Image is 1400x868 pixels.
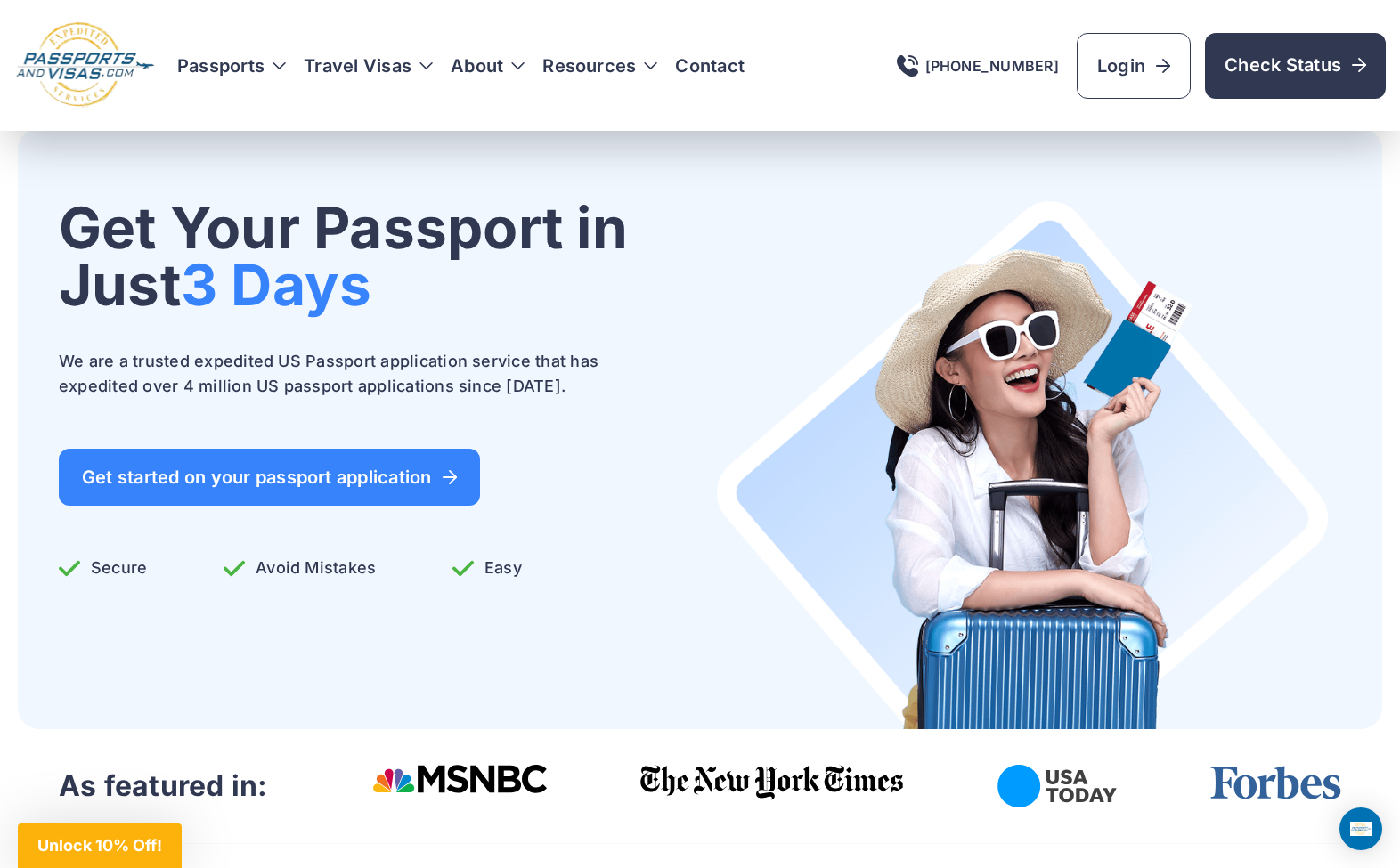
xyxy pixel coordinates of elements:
h3: As featured in: [59,768,268,804]
span: Get started on your passport application [82,468,457,486]
a: About [451,53,503,78]
span: 3 Days [181,250,371,319]
img: Msnbc [372,765,548,793]
img: Logo [14,21,156,110]
img: The New York Times [640,765,905,800]
h3: Passports [177,53,286,78]
h3: Resources [542,53,657,78]
p: Easy [452,556,522,580]
a: Get started on your passport application [59,449,480,506]
h1: Get Your Passport in Just [59,199,629,313]
img: Where can I get a Passport Near Me? [715,199,1330,729]
span: Check Status [1225,53,1366,77]
img: Forbes [1209,765,1341,800]
img: USA Today [997,765,1117,807]
p: Secure [59,556,147,580]
div: Unlock 10% Off! [18,823,182,868]
h3: Travel Visas [304,53,433,78]
a: Contact [675,53,745,78]
span: Unlock 10% Off! [37,836,162,855]
a: Login [1077,33,1191,99]
a: [PHONE_NUMBER] [897,55,1059,77]
p: We are a trusted expedited US Passport application service that has expedited over 4 million US p... [59,349,629,399]
div: Open Intercom Messenger [1339,807,1382,850]
span: Login [1097,53,1170,78]
a: Check Status [1205,33,1386,99]
p: Avoid Mistakes [224,556,376,580]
